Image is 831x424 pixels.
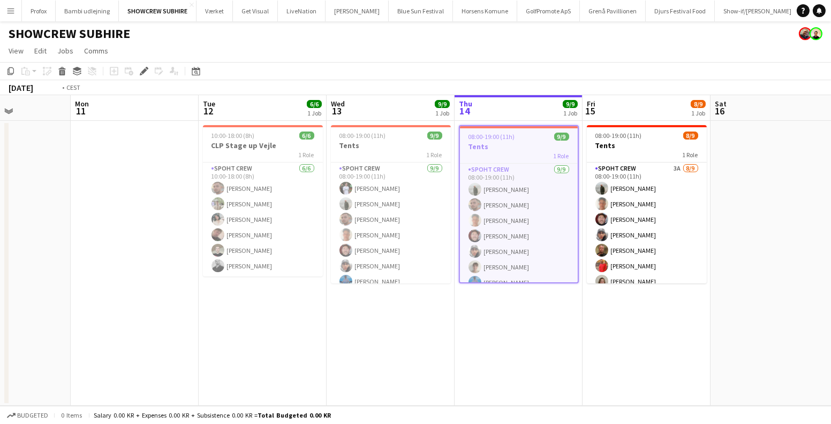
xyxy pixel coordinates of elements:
[197,1,233,21] button: Værket
[554,133,569,141] span: 9/9
[119,1,197,21] button: SHOWCREW SUBHIRE
[435,100,450,108] span: 9/9
[203,125,323,276] app-job-card: 10:00-18:00 (8h)6/6CLP Stage up Vejle1 RoleSpoht Crew6/610:00-18:00 (8h)[PERSON_NAME][PERSON_NAME...
[22,1,56,21] button: Profox
[595,132,642,140] span: 08:00-19:00 (11h)
[307,109,321,117] div: 1 Job
[59,411,85,419] span: 0 items
[587,125,707,283] app-job-card: 08:00-19:00 (11h)8/9Tents1 RoleSpoht Crew3A8/908:00-19:00 (11h)[PERSON_NAME][PERSON_NAME][PERSON_...
[73,105,89,117] span: 11
[810,27,822,40] app-user-avatar: Armando NIkol Irom
[56,1,119,21] button: Bambi udlejning
[460,164,578,324] app-card-role: Spoht Crew9/908:00-19:00 (11h)[PERSON_NAME][PERSON_NAME][PERSON_NAME][PERSON_NAME][PERSON_NAME][P...
[233,1,278,21] button: Get Visual
[211,132,255,140] span: 10:00-18:00 (8h)
[9,26,130,42] h1: SHOWCREW SUBHIRE
[715,1,800,21] button: Show-if/[PERSON_NAME]
[389,1,453,21] button: Blue Sun Festival
[691,109,705,117] div: 1 Job
[307,100,322,108] span: 6/6
[457,105,472,117] span: 14
[299,151,314,159] span: 1 Role
[587,163,707,323] app-card-role: Spoht Crew3A8/908:00-19:00 (11h)[PERSON_NAME][PERSON_NAME][PERSON_NAME][PERSON_NAME][PERSON_NAME]...
[587,141,707,150] h3: Tents
[580,1,646,21] button: Grenå Pavillionen
[683,151,698,159] span: 1 Role
[587,99,595,109] span: Fri
[554,152,569,160] span: 1 Role
[427,132,442,140] span: 9/9
[5,410,50,421] button: Budgeted
[34,46,47,56] span: Edit
[713,105,727,117] span: 16
[94,411,331,419] div: Salary 0.00 KR + Expenses 0.00 KR + Subsistence 0.00 KR =
[80,44,112,58] a: Comms
[4,44,28,58] a: View
[517,1,580,21] button: GolfPromote ApS
[646,1,715,21] button: Djurs Festival Food
[299,132,314,140] span: 6/6
[9,82,33,93] div: [DATE]
[53,44,78,58] a: Jobs
[585,105,595,117] span: 15
[203,163,323,276] app-card-role: Spoht Crew6/610:00-18:00 (8h)[PERSON_NAME][PERSON_NAME][PERSON_NAME][PERSON_NAME][PERSON_NAME][PE...
[57,46,73,56] span: Jobs
[427,151,442,159] span: 1 Role
[460,142,578,151] h3: Tents
[326,1,389,21] button: [PERSON_NAME]
[691,100,706,108] span: 8/9
[331,125,451,283] app-job-card: 08:00-19:00 (11h)9/9Tents1 RoleSpoht Crew9/908:00-19:00 (11h)[PERSON_NAME][PERSON_NAME][PERSON_NA...
[563,109,577,117] div: 1 Job
[563,100,578,108] span: 9/9
[278,1,326,21] button: LiveNation
[683,132,698,140] span: 8/9
[84,46,108,56] span: Comms
[459,125,579,283] app-job-card: 08:00-19:00 (11h)9/9Tents1 RoleSpoht Crew9/908:00-19:00 (11h)[PERSON_NAME][PERSON_NAME][PERSON_NA...
[17,412,48,419] span: Budgeted
[799,27,812,40] app-user-avatar: Danny Tranekær
[331,163,451,323] app-card-role: Spoht Crew9/908:00-19:00 (11h)[PERSON_NAME][PERSON_NAME][PERSON_NAME][PERSON_NAME][PERSON_NAME][P...
[715,99,727,109] span: Sat
[459,99,472,109] span: Thu
[329,105,345,117] span: 13
[30,44,51,58] a: Edit
[75,99,89,109] span: Mon
[339,132,386,140] span: 08:00-19:00 (11h)
[66,83,80,91] div: CEST
[9,46,24,56] span: View
[201,105,215,117] span: 12
[469,133,515,141] span: 08:00-19:00 (11h)
[453,1,517,21] button: Horsens Komune
[331,141,451,150] h3: Tents
[258,411,331,419] span: Total Budgeted 0.00 KR
[203,99,215,109] span: Tue
[331,99,345,109] span: Wed
[435,109,449,117] div: 1 Job
[203,141,323,150] h3: CLP Stage up Vejle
